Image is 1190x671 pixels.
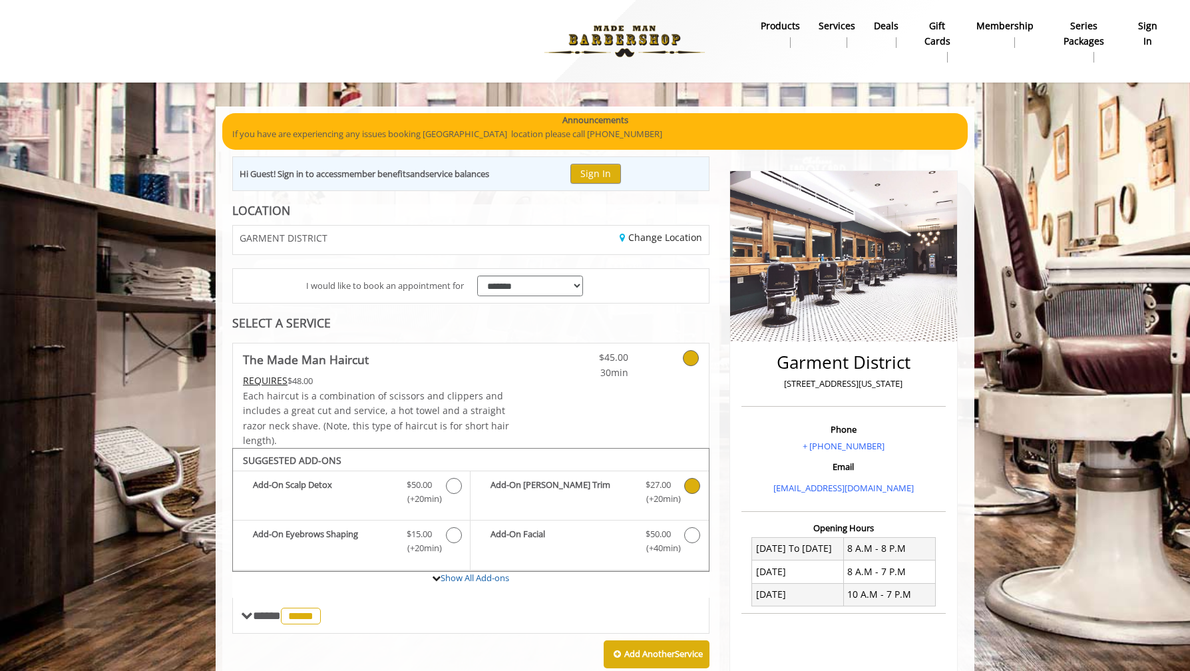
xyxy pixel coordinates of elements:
p: [STREET_ADDRESS][US_STATE] [745,377,942,391]
h3: Phone [745,425,942,434]
td: [DATE] To [DATE] [752,537,844,560]
b: LOCATION [232,202,290,218]
b: service balances [425,168,489,180]
b: Announcements [562,113,628,127]
b: The Made Man Haircut [243,350,369,369]
div: The Made Man Haircut Add-onS [232,448,709,572]
b: Membership [976,19,1034,33]
td: [DATE] [752,583,844,606]
img: Made Man Barbershop logo [533,5,716,78]
span: This service needs some Advance to be paid before we block your appointment [243,374,288,387]
label: Add-On Scalp Detox [240,478,463,509]
span: (+40min ) [638,541,678,555]
span: (+20min ) [400,492,439,506]
a: Change Location [620,231,702,244]
b: Add-On [PERSON_NAME] Trim [491,478,632,506]
b: Services [819,19,855,33]
a: + [PHONE_NUMBER] [803,440,885,452]
b: sign in [1135,19,1161,49]
a: Gift cardsgift cards [908,17,966,66]
span: $27.00 [646,478,671,492]
a: [EMAIL_ADDRESS][DOMAIN_NAME] [773,482,914,494]
span: $50.00 [646,527,671,541]
td: [DATE] [752,560,844,583]
b: Deals [874,19,898,33]
td: 8 A.M - 8 P.M [843,537,935,560]
h3: Opening Hours [741,523,946,533]
b: Add-On Scalp Detox [253,478,393,506]
a: Show All Add-ons [441,572,509,584]
a: sign insign in [1125,17,1171,51]
span: $50.00 [407,478,432,492]
label: Add-On Eyebrows Shaping [240,527,463,559]
b: products [761,19,800,33]
span: Each haircut is a combination of scissors and clippers and includes a great cut and service, a ho... [243,389,509,447]
a: ServicesServices [809,17,865,51]
a: Series packagesSeries packages [1043,17,1125,66]
h2: Garment District [745,353,942,372]
label: Add-On Beard Trim [477,478,701,509]
h3: Email [745,462,942,471]
span: 30min [550,365,628,380]
div: SELECT A SERVICE [232,317,709,330]
td: 10 A.M - 7 P.M [843,583,935,606]
td: 8 A.M - 7 P.M [843,560,935,583]
span: GARMENT DISTRICT [240,233,327,243]
button: Add AnotherService [604,640,709,668]
span: (+20min ) [400,541,439,555]
b: Series packages [1052,19,1116,49]
div: $48.00 [243,373,510,388]
a: MembershipMembership [967,17,1043,51]
button: Sign In [570,164,621,183]
b: gift cards [917,19,957,49]
span: $15.00 [407,527,432,541]
label: Add-On Facial [477,527,701,559]
div: Hi Guest! Sign in to access and [240,167,489,181]
span: (+20min ) [638,492,678,506]
a: DealsDeals [865,17,908,51]
b: Add-On Eyebrows Shaping [253,527,393,555]
span: $45.00 [550,350,628,365]
b: member benefits [341,168,410,180]
p: If you have are experiencing any issues booking [GEOGRAPHIC_DATA] location please call [PHONE_NUM... [232,127,958,141]
b: Add-On Facial [491,527,632,555]
b: SUGGESTED ADD-ONS [243,454,341,467]
b: Add Another Service [624,648,703,660]
span: I would like to book an appointment for [306,279,464,293]
a: Productsproducts [751,17,809,51]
